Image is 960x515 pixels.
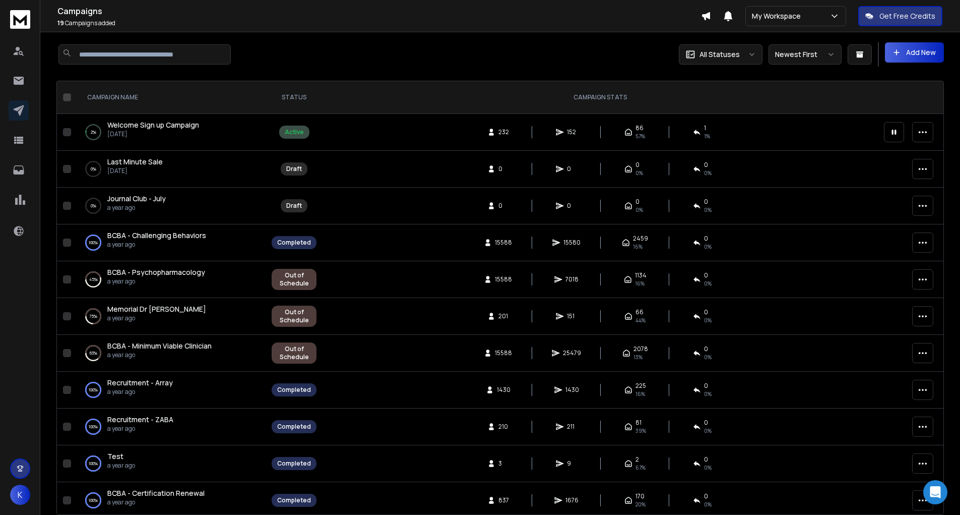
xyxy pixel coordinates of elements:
a: BCBA - Challenging Behaviors [107,231,206,241]
span: 13 % [633,353,643,361]
div: Draft [286,202,302,210]
td: 0%Journal Club - Julya year ago [75,188,266,224]
p: a year ago [107,351,212,359]
span: 0% [704,169,712,177]
span: 25479 [563,349,581,357]
p: a year ago [107,462,135,470]
span: 0 [704,345,708,353]
span: 0 [635,161,639,169]
span: 232 [498,128,509,136]
div: Completed [277,423,311,431]
span: 2078 [633,345,648,353]
p: 45 % [89,274,98,284]
span: 0 [704,271,708,279]
span: 16 % [635,279,645,288]
p: 0 % [91,201,96,211]
p: a year ago [107,277,205,285]
span: 1430 [497,386,510,394]
span: 0 % [704,279,712,288]
div: Completed [277,460,311,468]
span: 1430 [565,386,579,394]
p: a year ago [107,204,166,212]
p: 63 % [90,348,97,358]
span: 39 % [635,427,646,435]
p: a year ago [107,241,206,249]
p: Campaigns added [57,19,701,27]
div: Open Intercom Messenger [923,480,947,504]
span: Recruitment - Array [107,378,173,387]
span: 19 [57,19,64,27]
p: All Statuses [699,49,740,60]
span: 0 [704,161,708,169]
a: Recruitment - Array [107,378,173,388]
span: 15588 [495,275,512,283]
div: Active [285,128,304,136]
p: 100 % [89,238,98,248]
span: 16 % [633,243,643,251]
span: 81 [635,419,642,427]
a: Recruitment - ZABA [107,415,173,425]
span: Memorial Dr [PERSON_NAME] [107,304,206,314]
span: 0 [498,165,508,173]
span: 0 [704,308,708,316]
span: 57 % [635,132,645,140]
span: 0 [567,165,577,173]
a: Test [107,451,123,462]
span: 7018 [565,275,579,283]
span: 170 [635,492,645,500]
th: CAMPAIGN STATS [323,81,878,114]
div: Completed [277,386,311,394]
a: BCBA - Psychopharmacology [107,267,205,277]
td: 0%Last Minute Sale[DATE] [75,151,266,188]
td: 100%Recruitment - ZABAa year ago [75,409,266,445]
span: 0 % [704,500,712,508]
div: Draft [286,165,302,173]
th: CAMPAIGN NAME [75,81,266,114]
span: 15588 [495,239,512,247]
span: 1 [704,124,706,132]
p: a year ago [107,388,173,396]
p: a year ago [107,314,206,322]
p: Get Free Credits [879,11,935,21]
p: 75 % [89,311,97,321]
a: Welcome Sign up Campaign [107,120,199,130]
span: 67 % [635,464,646,472]
span: Journal Club - July [107,194,166,203]
span: 0% [704,206,712,214]
button: K [10,485,30,505]
p: 2 % [91,127,96,137]
th: STATUS [266,81,323,114]
p: My Workspace [752,11,805,21]
span: 225 [635,382,646,390]
span: 152 [567,128,577,136]
td: 100%Testa year ago [75,445,266,482]
span: 3 [498,460,508,468]
span: 1134 [635,271,647,279]
p: [DATE] [107,130,199,138]
span: 0 % [704,464,712,472]
span: 211 [567,423,577,431]
p: 100 % [89,385,98,395]
span: 0 % [704,353,712,361]
p: 0 % [91,164,96,174]
span: 44 % [635,316,646,324]
a: Journal Club - July [107,194,166,204]
span: BCBA - Minimum Viable Clinician [107,341,212,351]
button: Add New [885,42,944,63]
span: 0 [704,419,708,427]
span: 0 [704,492,708,500]
span: 15588 [495,349,512,357]
span: 9 [567,460,577,468]
div: Completed [277,496,311,504]
div: Completed [277,239,311,247]
td: 63%BCBA - Minimum Viable Cliniciana year ago [75,335,266,372]
span: 0% [635,206,643,214]
span: 0 [704,455,708,464]
a: Last Minute Sale [107,157,163,167]
div: Out of Schedule [277,271,311,288]
p: 100 % [89,422,98,432]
